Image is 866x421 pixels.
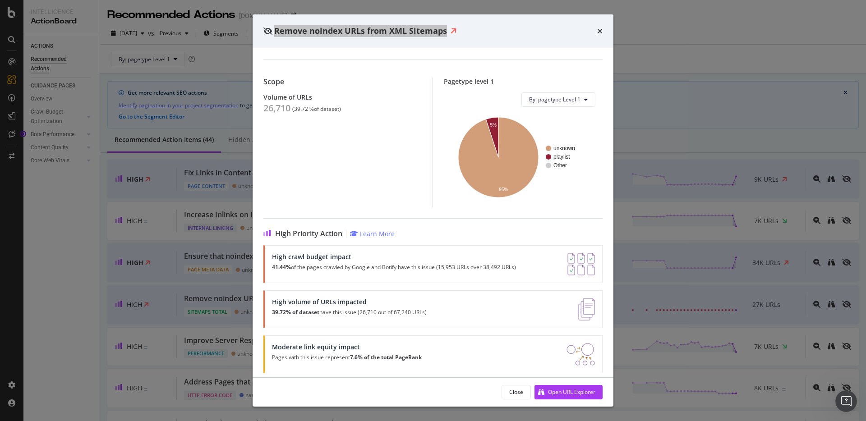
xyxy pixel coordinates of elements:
[253,14,613,407] div: modal
[548,388,595,396] div: Open URL Explorer
[529,96,580,103] span: By: pagetype Level 1
[272,308,319,316] strong: 39.72% of dataset
[567,343,595,366] img: DDxVyA23.png
[553,162,567,169] text: Other
[350,353,422,361] strong: 7.6% of the total PageRank
[272,298,427,306] div: High volume of URLs impacted
[502,385,531,399] button: Close
[499,187,508,192] text: 95%
[263,103,290,114] div: 26,710
[350,229,395,238] a: Learn More
[835,390,857,412] iframe: Intercom live chat
[360,229,395,238] div: Learn More
[272,264,516,270] p: of the pages crawled by Google and Botify have this issue (15,953 URLs over 38,492 URLs)
[509,388,523,396] div: Close
[272,253,516,261] div: High crawl budget impact
[521,92,595,107] button: By: pagetype Level 1
[274,25,447,36] span: Remove noindex URLs from XML Sitemaps
[275,229,342,238] span: High Priority Action
[272,354,422,361] p: Pages with this issue represent
[263,93,422,101] div: Volume of URLs
[567,253,595,275] img: AY0oso9MOvYAAAAASUVORK5CYII=
[272,309,427,316] p: have this issue (26,710 out of 67,240 URLs)
[272,263,291,271] strong: 41.44%
[263,78,422,86] div: Scope
[292,106,341,112] div: ( 39.72 % of dataset )
[597,25,603,37] div: times
[263,27,272,35] div: eye-slash
[553,145,575,151] text: unknown
[272,343,422,351] div: Moderate link equity impact
[578,298,595,320] img: e5DMFwAAAABJRU5ErkJggg==
[444,78,603,85] div: Pagetype level 1
[553,154,570,160] text: playlist
[451,114,595,200] svg: A chart.
[534,385,603,399] button: Open URL Explorer
[490,122,497,127] text: 5%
